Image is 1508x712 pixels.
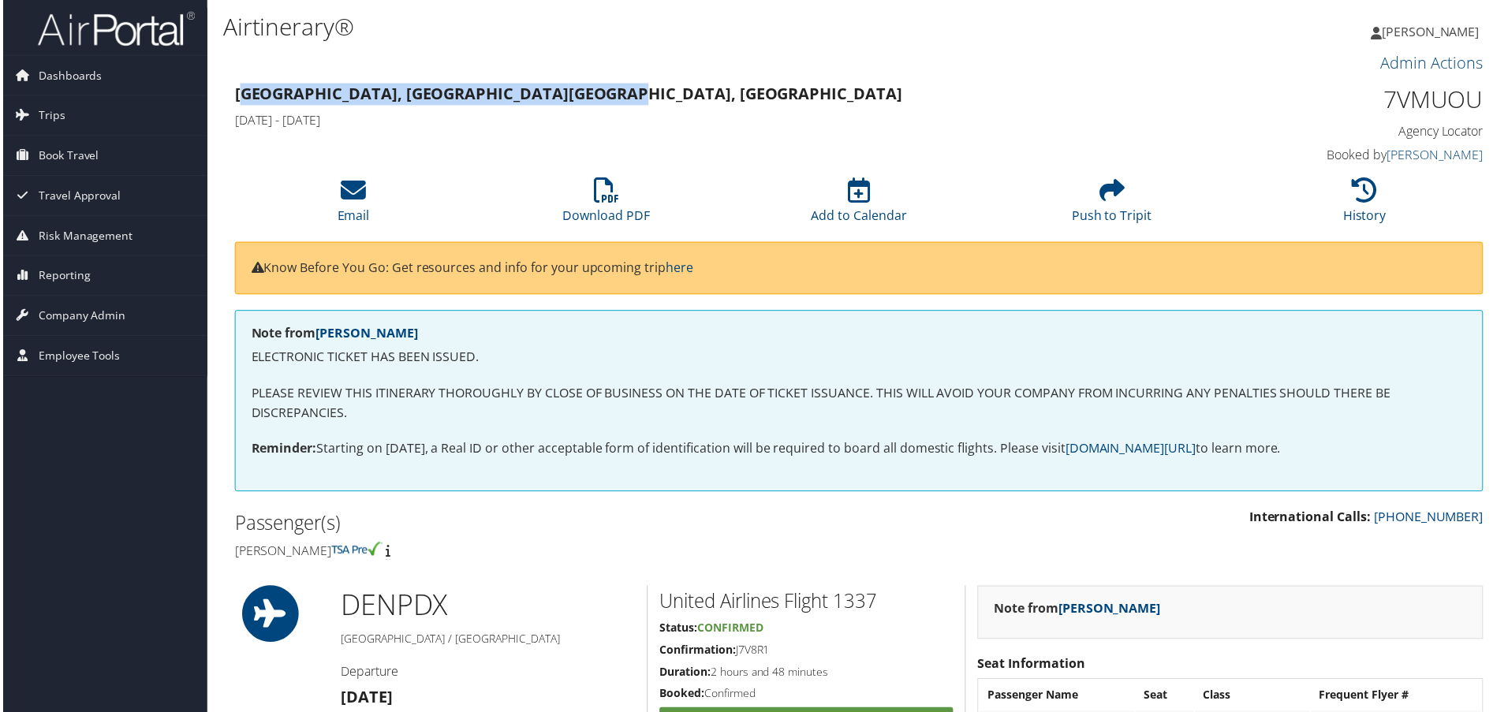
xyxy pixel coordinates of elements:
[812,187,908,225] a: Add to Calendar
[659,645,736,660] strong: Confirmation:
[35,96,62,136] span: Trips
[1191,147,1487,164] h4: Booked by
[1067,442,1198,459] a: [DOMAIN_NAME][URL]
[659,688,954,704] h5: Confirmed
[249,259,1470,280] p: Know Before You Go: Get resources and info for your upcoming trip
[339,689,391,710] strong: [DATE]
[562,187,650,225] a: Download PDF
[221,10,1073,43] h1: Airtinerary®
[1197,684,1312,712] th: Class
[35,10,192,47] img: airportal-logo.png
[659,591,954,617] h2: United Airlines Flight 1337
[330,544,381,558] img: tsa-precheck.png
[1191,123,1487,140] h4: Agency Locator
[1138,684,1196,712] th: Seat
[339,588,635,628] h1: DEN PDX
[35,257,88,296] span: Reporting
[314,326,416,343] a: [PERSON_NAME]
[1073,187,1154,225] a: Push to Tripit
[659,623,697,638] strong: Status:
[1374,8,1499,55] a: [PERSON_NAME]
[697,623,763,638] span: Confirmed
[1346,187,1390,225] a: History
[1377,510,1487,527] a: [PHONE_NUMBER]
[35,177,118,216] span: Travel Approval
[339,634,635,650] h5: [GEOGRAPHIC_DATA] / [GEOGRAPHIC_DATA]
[233,512,848,539] h2: Passenger(s)
[233,84,903,105] strong: [GEOGRAPHIC_DATA], [GEOGRAPHIC_DATA] [GEOGRAPHIC_DATA], [GEOGRAPHIC_DATA]
[981,684,1137,712] th: Passenger Name
[1314,684,1484,712] th: Frequent Flyer #
[249,441,1470,461] p: Starting on [DATE], a Real ID or other acceptable form of identification will be required to boar...
[979,658,1087,675] strong: Seat Information
[1060,602,1163,620] a: [PERSON_NAME]
[659,645,954,661] h5: J7V8R1
[35,136,96,176] span: Book Travel
[1383,52,1487,73] a: Admin Actions
[35,337,118,377] span: Employee Tools
[35,217,130,256] span: Risk Management
[35,297,123,337] span: Company Admin
[1252,510,1374,527] strong: International Calls:
[249,326,416,343] strong: Note from
[659,667,711,682] strong: Duration:
[995,602,1163,620] strong: Note from
[1191,84,1487,117] h1: 7VMUOU
[249,349,1470,369] p: ELECTRONIC TICKET HAS BEEN ISSUED.
[35,56,99,95] span: Dashboards
[233,112,1167,129] h4: [DATE] - [DATE]
[249,442,315,459] strong: Reminder:
[659,688,704,703] strong: Booked:
[249,385,1470,425] p: PLEASE REVIEW THIS ITINERARY THOROUGHLY BY CLOSE OF BUSINESS ON THE DATE OF TICKET ISSUANCE. THIS...
[336,187,368,225] a: Email
[659,667,954,683] h5: 2 hours and 48 minutes
[1385,23,1483,40] span: [PERSON_NAME]
[339,665,635,683] h4: Departure
[233,544,848,561] h4: [PERSON_NAME]
[1390,147,1487,164] a: [PERSON_NAME]
[666,260,693,278] a: here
